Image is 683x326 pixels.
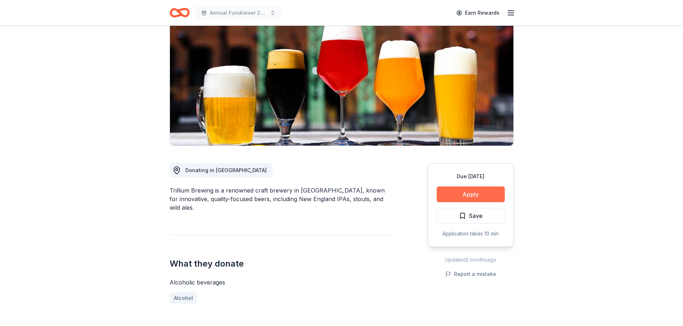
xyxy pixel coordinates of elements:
[210,9,267,17] span: Annual Fundraiser 2025
[469,211,483,220] span: Save
[437,172,505,181] div: Due [DATE]
[170,4,190,21] a: Home
[437,229,505,238] div: Application takes 10 min
[452,6,504,19] a: Earn Rewards
[437,186,505,202] button: Apply
[170,258,393,269] h2: What they donate
[428,256,514,264] div: Updated 2 months ago
[170,278,393,287] div: Alcoholic beverages
[185,167,267,173] span: Donating in [GEOGRAPHIC_DATA]
[195,6,281,20] button: Annual Fundraiser 2025
[170,9,513,146] img: Image for Trillium Brewing
[445,270,496,278] button: Report a mistake
[170,186,393,212] div: Trillium Brewing is a renowned craft brewery in [GEOGRAPHIC_DATA], known for innovative, quality-...
[437,208,505,224] button: Save
[170,292,197,304] a: Alcohol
